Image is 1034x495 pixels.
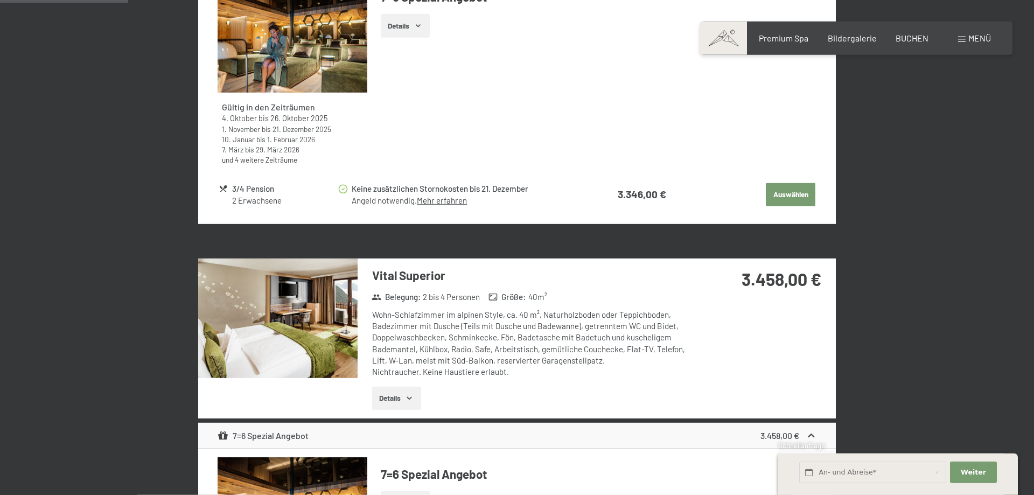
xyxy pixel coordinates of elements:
a: Mehr erfahren [417,196,467,205]
strong: Belegung : [372,291,421,303]
h3: Vital Superior [372,267,693,284]
div: 2 Erwachsene [232,195,337,206]
button: Weiter [950,462,996,484]
strong: Gültig in den Zeiträumen [222,102,315,112]
time: 29.03.2026 [256,145,299,154]
strong: Größe : [488,291,526,303]
div: Wohn-Schlafzimmer im alpinen Style, ca. 40 m², Naturholzboden oder Teppichboden, Badezimmer mit D... [372,309,693,378]
h4: 7=6 Spezial Angebot [381,466,817,483]
button: Details [381,14,430,38]
time: 01.11.2025 [222,124,260,134]
div: Angeld notwendig. [352,195,576,206]
time: 10.01.2026 [222,135,255,144]
span: 2 bis 4 Personen [423,291,480,303]
span: Weiter [961,468,986,477]
div: bis [222,134,363,144]
div: Keine zusätzlichen Stornokosten bis 21. Dezember [352,183,576,195]
time: 26.10.2025 [270,114,327,123]
strong: 3.346,00 € [618,188,666,200]
time: 21.12.2025 [273,124,331,134]
a: Premium Spa [759,33,808,43]
time: 01.02.2026 [267,135,315,144]
time: 07.03.2026 [222,145,243,154]
div: bis [222,124,363,134]
strong: 3.458,00 € [742,269,821,289]
a: und 4 weitere Zeiträume [222,155,297,164]
strong: 3.458,00 € [760,430,799,441]
div: bis [222,144,363,155]
time: 04.10.2025 [222,114,257,123]
div: 3/4 Pension [232,183,337,195]
img: mss_renderimg.php [198,259,358,378]
span: Schnellanfrage [778,441,825,450]
button: Details [372,387,421,410]
a: BUCHEN [896,33,928,43]
button: Auswählen [766,183,815,207]
div: 7=6 Spezial Angebot3.458,00 € [198,423,836,449]
span: Menü [968,33,991,43]
a: Bildergalerie [828,33,877,43]
div: 7=6 Spezial Angebot [218,429,309,442]
span: 40 m² [528,291,547,303]
div: bis [222,113,363,124]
